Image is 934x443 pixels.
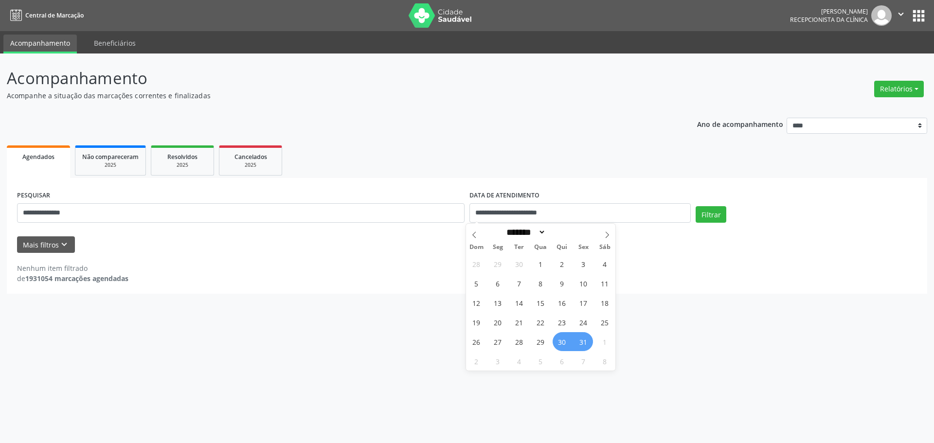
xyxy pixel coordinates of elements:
[510,254,529,273] span: Setembro 30, 2025
[530,244,551,250] span: Qua
[531,332,550,351] span: Outubro 29, 2025
[910,7,927,24] button: apps
[17,236,75,253] button: Mais filtroskeyboard_arrow_down
[531,254,550,273] span: Outubro 1, 2025
[158,161,207,169] div: 2025
[574,332,593,351] span: Outubro 31, 2025
[82,161,139,169] div: 2025
[510,293,529,312] span: Outubro 14, 2025
[697,118,783,130] p: Ano de acompanhamento
[488,254,507,273] span: Setembro 29, 2025
[595,274,614,293] span: Outubro 11, 2025
[595,293,614,312] span: Outubro 18, 2025
[467,293,486,312] span: Outubro 12, 2025
[595,313,614,332] span: Outubro 25, 2025
[467,313,486,332] span: Outubro 19, 2025
[488,352,507,371] span: Novembro 3, 2025
[874,81,924,97] button: Relatórios
[22,153,54,161] span: Agendados
[892,5,910,26] button: 
[594,244,615,250] span: Sáb
[87,35,143,52] a: Beneficiários
[553,352,572,371] span: Novembro 6, 2025
[595,352,614,371] span: Novembro 8, 2025
[531,274,550,293] span: Outubro 8, 2025
[17,188,50,203] label: PESQUISAR
[510,274,529,293] span: Outubro 7, 2025
[82,153,139,161] span: Não compareceram
[488,274,507,293] span: Outubro 6, 2025
[573,244,594,250] span: Sex
[790,7,868,16] div: [PERSON_NAME]
[467,274,486,293] span: Outubro 5, 2025
[595,332,614,351] span: Novembro 1, 2025
[531,313,550,332] span: Outubro 22, 2025
[3,35,77,53] a: Acompanhamento
[896,9,906,19] i: 
[553,332,572,351] span: Outubro 30, 2025
[510,332,529,351] span: Outubro 28, 2025
[871,5,892,26] img: img
[59,239,70,250] i: keyboard_arrow_down
[595,254,614,273] span: Outubro 4, 2025
[574,293,593,312] span: Outubro 17, 2025
[696,206,726,223] button: Filtrar
[226,161,275,169] div: 2025
[467,332,486,351] span: Outubro 26, 2025
[553,254,572,273] span: Outubro 2, 2025
[574,274,593,293] span: Outubro 10, 2025
[488,293,507,312] span: Outubro 13, 2025
[503,227,546,237] select: Month
[466,244,487,250] span: Dom
[508,244,530,250] span: Ter
[790,16,868,24] span: Recepcionista da clínica
[234,153,267,161] span: Cancelados
[546,227,578,237] input: Year
[510,313,529,332] span: Outubro 21, 2025
[531,293,550,312] span: Outubro 15, 2025
[487,244,508,250] span: Seg
[467,352,486,371] span: Novembro 2, 2025
[7,7,84,23] a: Central de Marcação
[551,244,573,250] span: Qui
[553,313,572,332] span: Outubro 23, 2025
[7,90,651,101] p: Acompanhe a situação das marcações correntes e finalizadas
[553,274,572,293] span: Outubro 9, 2025
[167,153,198,161] span: Resolvidos
[7,66,651,90] p: Acompanhamento
[553,293,572,312] span: Outubro 16, 2025
[25,274,128,283] strong: 1931054 marcações agendadas
[17,273,128,284] div: de
[574,313,593,332] span: Outubro 24, 2025
[510,352,529,371] span: Novembro 4, 2025
[488,332,507,351] span: Outubro 27, 2025
[469,188,539,203] label: DATA DE ATENDIMENTO
[488,313,507,332] span: Outubro 20, 2025
[17,263,128,273] div: Nenhum item filtrado
[574,352,593,371] span: Novembro 7, 2025
[531,352,550,371] span: Novembro 5, 2025
[25,11,84,19] span: Central de Marcação
[467,254,486,273] span: Setembro 28, 2025
[574,254,593,273] span: Outubro 3, 2025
